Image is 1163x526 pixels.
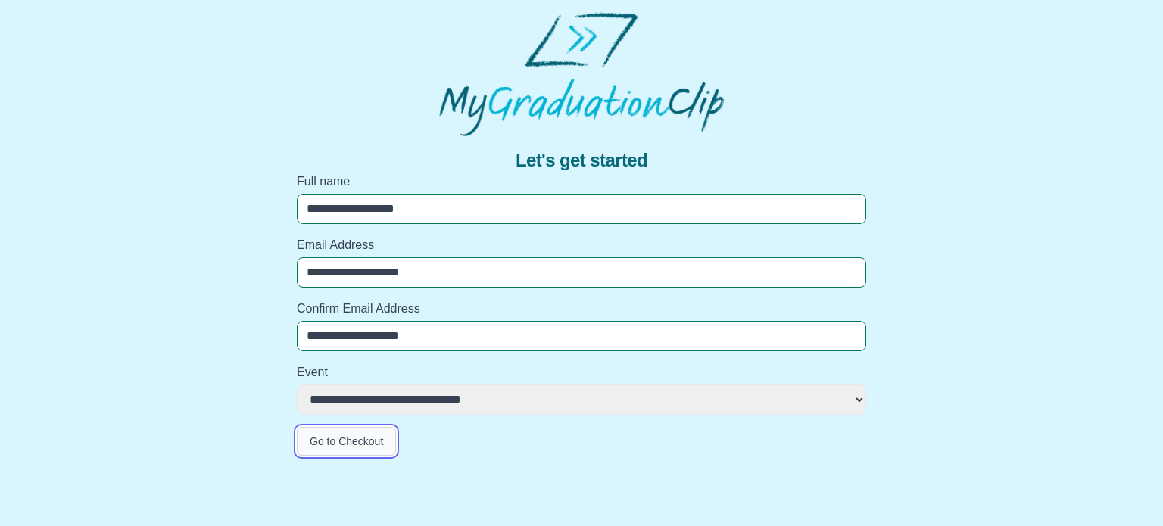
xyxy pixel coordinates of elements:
button: Go to Checkout [297,427,396,456]
label: Event [297,363,866,381]
span: Let's get started [516,148,647,173]
label: Confirm Email Address [297,300,866,318]
label: Email Address [297,236,866,254]
label: Full name [297,173,866,191]
img: MyGraduationClip [439,12,724,136]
